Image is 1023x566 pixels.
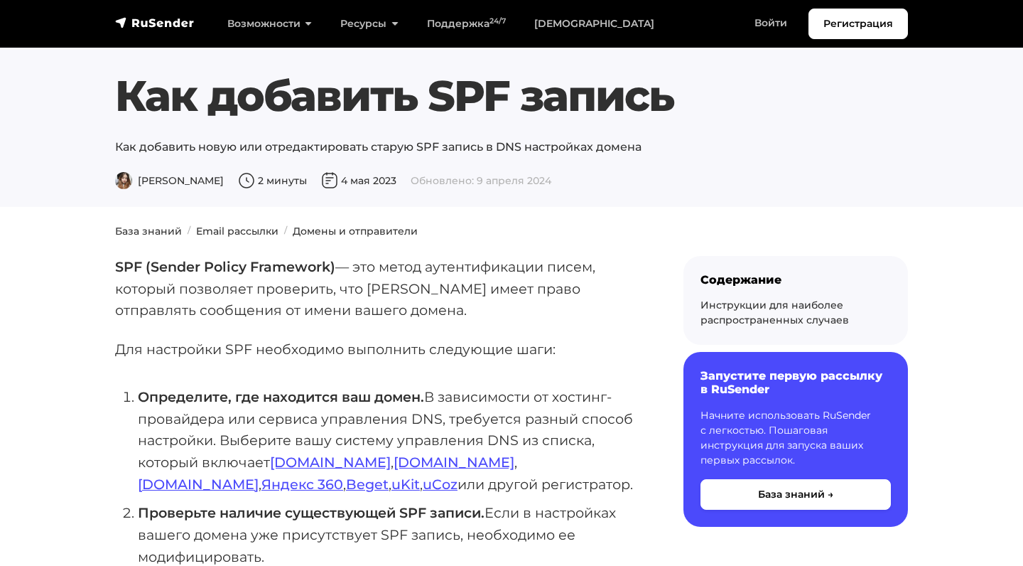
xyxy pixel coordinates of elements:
[394,454,514,471] a: [DOMAIN_NAME]
[391,476,420,493] a: uKit
[107,224,916,239] nav: breadcrumb
[261,476,343,493] a: Яндекс 360
[138,476,259,493] a: [DOMAIN_NAME]
[413,9,520,38] a: Поддержка24/7
[138,386,638,496] li: В зависимости от хостинг-провайдера или сервиса управления DNS, требуется разный способ настройки...
[423,476,458,493] a: uCoz
[115,258,335,275] strong: SPF (Sender Policy Framework)
[115,225,182,237] a: База знаний
[520,9,669,38] a: [DEMOGRAPHIC_DATA]
[238,172,255,189] img: Время чтения
[740,9,801,38] a: Войти
[683,352,908,526] a: Запустите первую рассылку в RuSender Начните использовать RuSender с легкостью. Пошаговая инструк...
[270,454,391,471] a: [DOMAIN_NAME]
[326,9,412,38] a: Ресурсы
[321,172,338,189] img: Дата публикации
[115,174,224,187] span: [PERSON_NAME]
[700,408,891,468] p: Начните использовать RuSender с легкостью. Пошаговая инструкция для запуска ваших первых рассылок.
[700,369,891,396] h6: Запустите первую рассылку в RuSender
[115,70,908,122] h1: Как добавить SPF запись
[138,388,424,405] strong: Определите, где находится ваш домен.
[115,338,638,361] p: Для настройки SPF необходимо выполнить следующие шаги:
[115,16,195,30] img: RuSender
[411,174,551,187] span: Обновлено: 9 апреля 2024
[238,174,307,187] span: 2 минуты
[115,256,638,321] p: — это метод аутентификации писем, который позволяет проверить, что [PERSON_NAME] имеет право отпр...
[808,9,908,39] a: Регистрация
[293,225,418,237] a: Домены и отправители
[700,273,891,287] div: Содержание
[321,174,396,187] span: 4 мая 2023
[138,504,485,521] strong: Проверьте наличие существующей SPF записи.
[346,476,389,493] a: Beget
[700,479,891,510] button: База знаний →
[700,299,849,326] a: Инструкции для наиболее распространенных случаев
[196,225,278,237] a: Email рассылки
[115,139,908,156] p: Как добавить новую или отредактировать старую SPF запись в DNS настройках домена
[213,9,326,38] a: Возможности
[489,16,506,26] sup: 24/7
